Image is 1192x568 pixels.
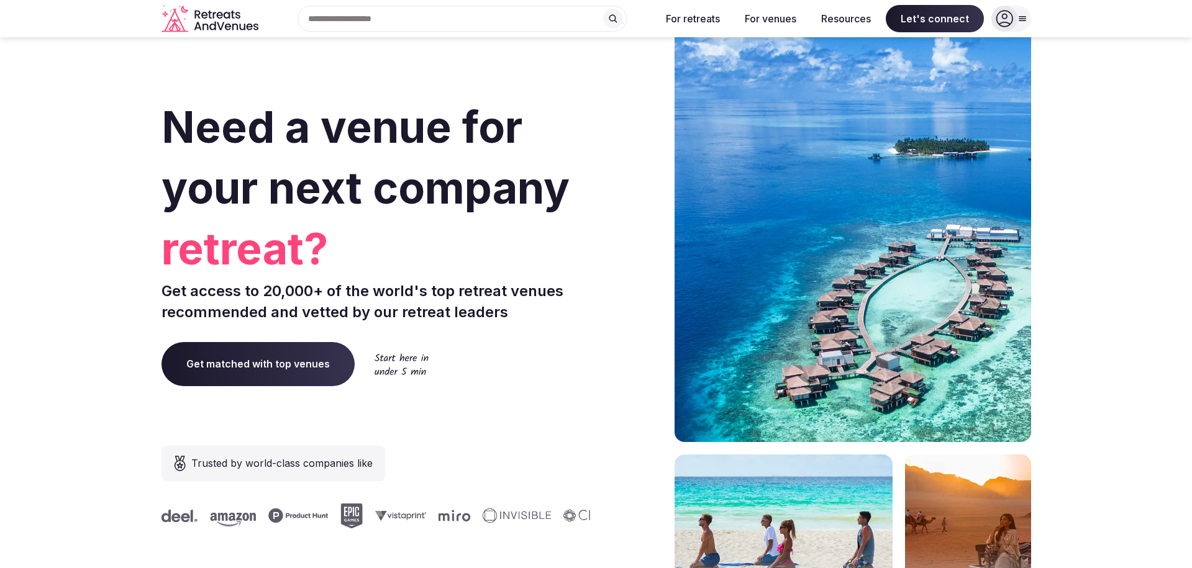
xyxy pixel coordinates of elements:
[439,510,470,521] svg: Miro company logo
[656,5,730,32] button: For retreats
[162,510,198,522] svg: Deel company logo
[191,456,373,471] span: Trusted by world-class companies like
[162,342,355,385] a: Get matched with top venues
[375,510,426,521] svg: Vistaprint company logo
[811,5,881,32] button: Resources
[162,5,261,33] svg: Retreats and Venues company logo
[483,508,551,523] svg: Invisible company logo
[340,503,363,528] svg: Epic Games company logo
[162,5,261,33] a: Visit the homepage
[886,5,984,32] span: Let's connect
[162,101,570,214] span: Need a venue for your next company
[735,5,806,32] button: For venues
[162,219,591,279] span: retreat?
[162,281,591,322] p: Get access to 20,000+ of the world's top retreat venues recommended and vetted by our retreat lea...
[375,353,429,375] img: Start here in under 5 min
